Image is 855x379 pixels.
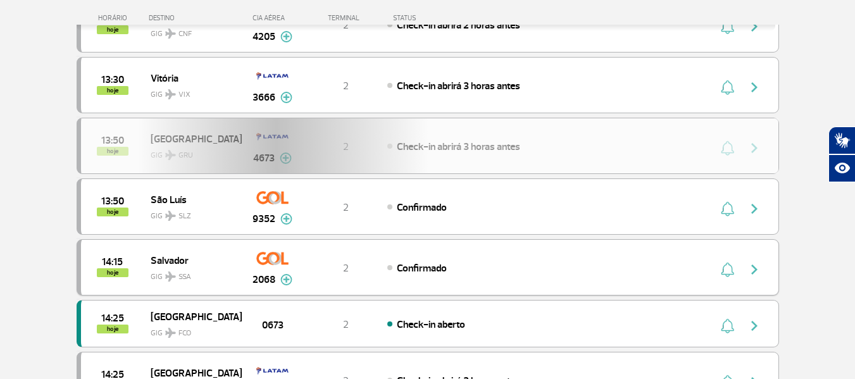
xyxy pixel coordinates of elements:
span: VIX [178,89,190,101]
span: 2 [343,262,349,275]
img: seta-direita-painel-voo.svg [747,318,762,333]
span: GIG [151,82,232,101]
span: Check-in aberto [397,318,465,331]
img: sino-painel-voo.svg [721,80,734,95]
span: hoje [97,86,128,95]
img: mais-info-painel-voo.svg [280,274,292,285]
span: 2 [343,318,349,331]
span: 0673 [262,318,284,333]
span: hoje [97,268,128,277]
div: STATUS [387,14,490,22]
span: GIG [151,321,232,339]
div: HORÁRIO [80,14,149,22]
img: destiny_airplane.svg [165,28,176,39]
button: Abrir recursos assistivos. [828,154,855,182]
span: 3666 [253,90,275,105]
img: destiny_airplane.svg [165,211,176,221]
span: GIG [151,204,232,222]
div: CIA AÉREA [241,14,304,22]
span: Check-in abrirá 2 horas antes [397,19,520,32]
span: 2 [343,19,349,32]
span: Salvador [151,252,232,268]
div: DESTINO [149,14,241,22]
img: mais-info-painel-voo.svg [280,213,292,225]
img: sino-painel-voo.svg [721,318,734,333]
img: mais-info-painel-voo.svg [280,31,292,42]
span: GIG [151,264,232,283]
span: 2025-08-26 13:30:00 [101,75,124,84]
span: 2025-08-26 14:15:00 [102,258,123,266]
img: seta-direita-painel-voo.svg [747,262,762,277]
span: 4205 [253,29,275,44]
img: seta-direita-painel-voo.svg [747,201,762,216]
span: FCO [178,328,191,339]
img: sino-painel-voo.svg [721,262,734,277]
button: Abrir tradutor de língua de sinais. [828,127,855,154]
div: Plugin de acessibilidade da Hand Talk. [828,127,855,182]
span: 2025-08-26 13:50:00 [101,197,124,206]
img: destiny_airplane.svg [165,271,176,282]
span: 2 [343,201,349,214]
span: 9352 [253,211,275,227]
img: sino-painel-voo.svg [721,201,734,216]
span: Confirmado [397,201,447,214]
span: SLZ [178,211,191,222]
img: mais-info-painel-voo.svg [280,92,292,103]
img: destiny_airplane.svg [165,328,176,338]
span: Check-in abrirá 3 horas antes [397,80,520,92]
span: 2068 [253,272,275,287]
img: seta-direita-painel-voo.svg [747,80,762,95]
span: [GEOGRAPHIC_DATA] [151,308,232,325]
span: 2025-08-26 14:25:00 [101,314,124,323]
div: TERMINAL [304,14,387,22]
span: São Luís [151,191,232,208]
span: 2025-08-26 14:25:00 [101,370,124,379]
span: CNF [178,28,192,40]
span: hoje [97,208,128,216]
span: Confirmado [397,262,447,275]
img: destiny_airplane.svg [165,89,176,99]
span: hoje [97,325,128,333]
span: 2 [343,80,349,92]
span: Vitória [151,70,232,86]
span: SSA [178,271,191,283]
